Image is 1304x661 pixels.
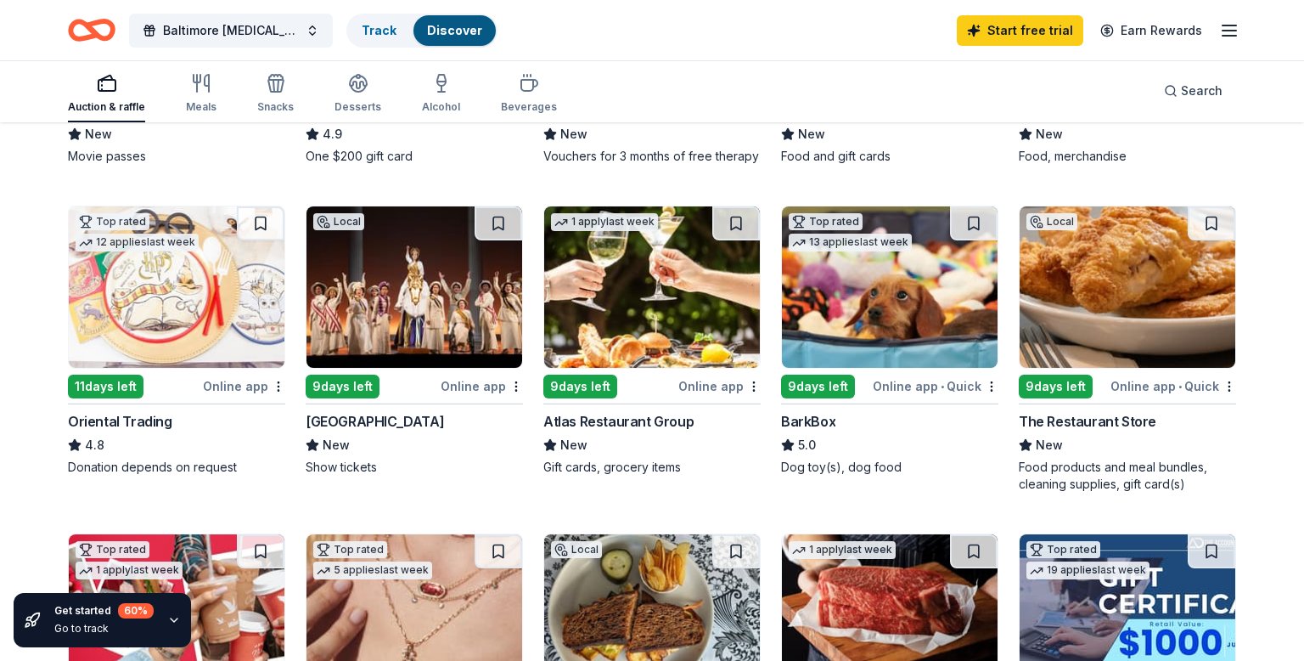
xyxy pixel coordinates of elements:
a: Image for Atlas Restaurant Group1 applylast week9days leftOnline appAtlas Restaurant GroupNewGift... [543,206,761,476]
div: 9 days left [306,375,379,398]
span: New [560,124,587,144]
div: Snacks [257,100,294,114]
button: Auction & raffle [68,66,145,122]
div: 60 % [118,603,154,619]
div: Dog toy(s), dog food [781,459,998,476]
button: Search [1150,74,1236,108]
img: Image for Atlas Restaurant Group [544,206,760,368]
div: Show tickets [306,459,523,476]
div: Top rated [1026,541,1100,558]
span: New [798,124,825,144]
img: Image for Oriental Trading [69,206,284,368]
div: Online app [203,376,285,397]
div: Local [1026,213,1077,230]
div: 9 days left [781,375,855,398]
div: Movie passes [68,148,285,165]
div: Online app Quick [873,376,998,397]
a: Earn Rewards [1090,15,1212,46]
button: Baltimore [MEDICAL_DATA] Support Group Annual Fundraiser [129,14,333,48]
span: New [323,435,350,455]
a: Track [362,23,396,37]
div: Top rated [789,213,863,230]
a: Start free trial [957,15,1083,46]
a: Image for Oriental TradingTop rated12 applieslast week11days leftOnline appOriental Trading4.8Don... [68,206,285,476]
img: Image for BarkBox [782,206,998,368]
span: New [1036,124,1063,144]
a: Image for The Restaurant StoreLocal9days leftOnline app•QuickThe Restaurant StoreNewFood products... [1019,206,1236,493]
div: Top rated [76,541,149,558]
div: Donation depends on request [68,459,285,476]
div: Vouchers for 3 months of free therapy [543,148,761,165]
span: New [1036,435,1063,455]
div: Desserts [334,100,381,114]
div: Oriental Trading [68,411,172,432]
div: Go to track [54,622,154,636]
div: 1 apply last week [789,541,896,559]
div: Local [313,213,364,230]
div: Online app Quick [1110,376,1236,397]
div: Meals [186,100,216,114]
div: 9 days left [543,375,617,398]
div: 12 applies last week [76,234,199,251]
div: Gift cards, grocery items [543,459,761,476]
span: New [560,435,587,455]
span: 5.0 [798,435,816,455]
a: Image for Hippodrome TheatreLocal9days leftOnline app[GEOGRAPHIC_DATA]NewShow tickets [306,206,523,476]
button: Meals [186,66,216,122]
a: Image for BarkBoxTop rated13 applieslast week9days leftOnline app•QuickBarkBox5.0Dog toy(s), dog ... [781,206,998,476]
span: Baltimore [MEDICAL_DATA] Support Group Annual Fundraiser [163,20,299,41]
div: Food products and meal bundles, cleaning supplies, gift card(s) [1019,459,1236,493]
span: 4.8 [85,435,104,455]
div: Local [551,541,602,558]
a: Home [68,10,115,50]
div: One $200 gift card [306,148,523,165]
div: 11 days left [68,375,143,398]
button: Alcohol [422,66,460,122]
div: Top rated [76,213,149,230]
div: Food and gift cards [781,148,998,165]
button: TrackDiscover [346,14,497,48]
span: New [85,124,112,144]
img: Image for Hippodrome Theatre [306,206,522,368]
img: Image for The Restaurant Store [1020,206,1235,368]
div: Atlas Restaurant Group [543,411,694,432]
button: Snacks [257,66,294,122]
div: Online app [678,376,761,397]
span: • [941,380,944,393]
div: The Restaurant Store [1019,411,1156,432]
div: Online app [441,376,523,397]
div: Beverages [501,100,557,114]
div: Auction & raffle [68,100,145,114]
div: Alcohol [422,100,460,114]
button: Beverages [501,66,557,122]
button: Desserts [334,66,381,122]
div: [GEOGRAPHIC_DATA] [306,411,444,432]
span: • [1178,380,1182,393]
div: Top rated [313,541,387,558]
div: Food, merchandise [1019,148,1236,165]
div: 5 applies last week [313,562,432,579]
div: BarkBox [781,411,835,432]
div: 13 applies last week [789,234,912,251]
span: 4.9 [323,124,342,144]
div: Get started [54,603,154,619]
div: 9 days left [1019,375,1093,398]
div: 1 apply last week [551,213,658,231]
a: Discover [427,23,482,37]
div: 19 applies last week [1026,562,1149,579]
div: 1 apply last week [76,562,183,579]
span: Search [1181,81,1222,101]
